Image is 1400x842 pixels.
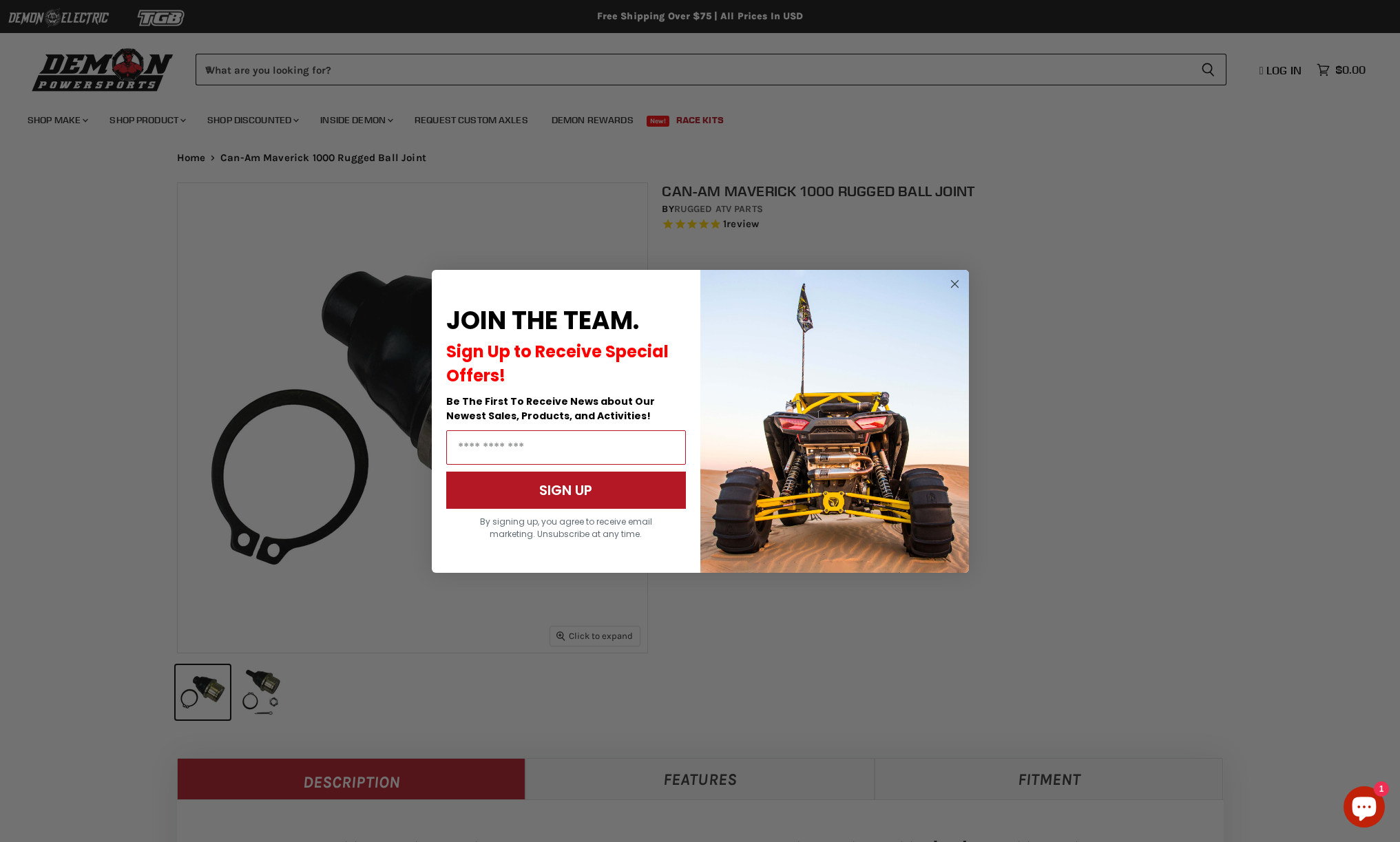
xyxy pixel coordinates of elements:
[446,394,655,423] span: Be The First To Receive News about Our Newest Sales, Products, and Activities!
[446,303,639,338] span: JOIN THE TEAM.
[446,472,686,509] button: SIGN UP
[1339,786,1389,831] inbox-online-store-chat: Shopify online store chat
[446,340,669,387] span: Sign Up to Receive Special Offers!
[700,270,969,573] img: a9095488-b6e7-41ba-879d-588abfab540b.jpeg
[480,516,652,540] span: By signing up, you agree to receive email marketing. Unsubscribe at any time.
[446,430,686,465] input: Email Address
[946,275,963,293] button: Close dialog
